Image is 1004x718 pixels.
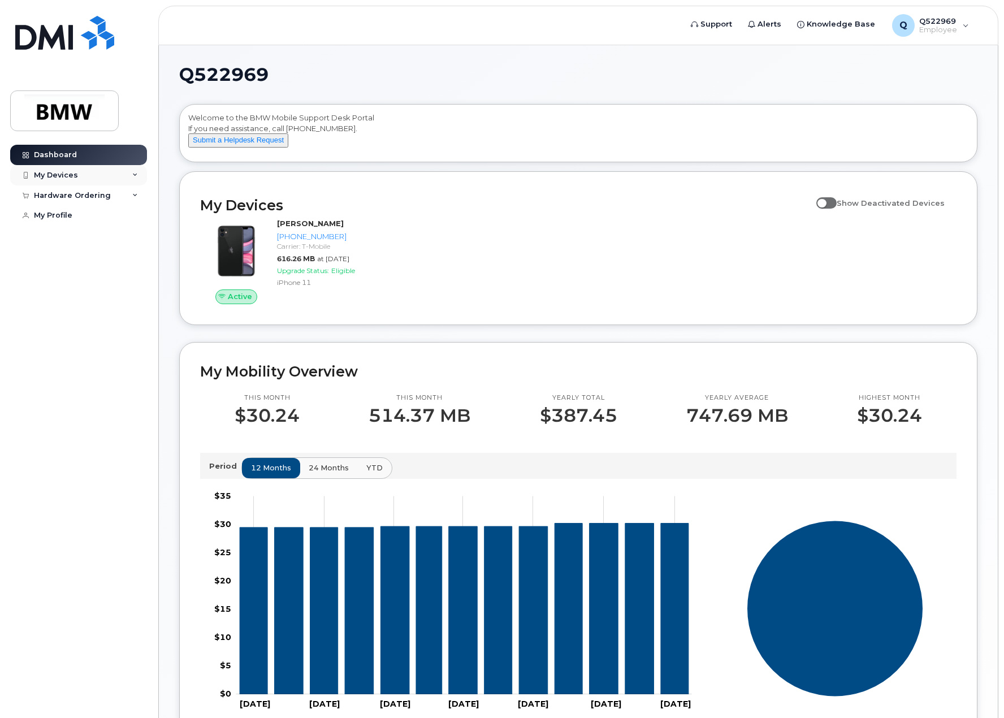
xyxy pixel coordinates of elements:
iframe: Messenger Launcher [955,669,996,710]
tspan: [DATE] [240,699,270,709]
tspan: $0 [220,689,231,699]
p: 747.69 MB [686,405,788,426]
g: Series [747,520,923,697]
p: This month [235,393,300,403]
div: Welcome to the BMW Mobile Support Desk Portal If you need assistance, call [PHONE_NUMBER]. [188,113,968,158]
tspan: [DATE] [309,699,340,709]
tspan: $20 [214,576,231,586]
a: Active[PERSON_NAME][PHONE_NUMBER]Carrier: T-Mobile616.26 MBat [DATE]Upgrade Status:EligibleiPhone 11 [200,218,379,304]
tspan: $15 [214,604,231,614]
img: iPhone_11.jpg [209,224,263,278]
p: Highest month [857,393,922,403]
p: Period [209,461,241,472]
a: Submit a Helpdesk Request [188,135,288,144]
input: Show Deactivated Devices [816,192,825,201]
tspan: $30 [214,519,231,529]
div: iPhone 11 [277,278,375,287]
h2: My Devices [200,197,811,214]
button: Submit a Helpdesk Request [188,133,288,148]
div: [PHONE_NUMBER] [277,231,375,242]
tspan: $5 [220,660,231,671]
tspan: $10 [214,632,231,642]
tspan: [DATE] [448,699,479,709]
span: at [DATE] [317,254,349,263]
span: Show Deactivated Devices [837,198,945,207]
p: $387.45 [540,405,617,426]
span: YTD [366,462,383,473]
span: 616.26 MB [277,254,315,263]
p: Yearly total [540,393,617,403]
tspan: $35 [214,491,231,501]
p: 514.37 MB [369,405,470,426]
tspan: [DATE] [591,699,621,709]
tspan: $25 [214,547,231,557]
tspan: [DATE] [380,699,410,709]
strong: [PERSON_NAME] [277,219,344,228]
p: $30.24 [857,405,922,426]
div: Carrier: T-Mobile [277,241,375,251]
h2: My Mobility Overview [200,363,957,380]
span: Eligible [331,266,355,275]
p: This month [369,393,470,403]
p: $30.24 [235,405,300,426]
p: Yearly average [686,393,788,403]
span: Active [228,291,252,302]
span: Q522969 [179,66,269,83]
g: 914-255-2937 [240,524,689,694]
tspan: [DATE] [661,699,691,709]
span: 24 months [309,462,349,473]
tspan: [DATE] [518,699,548,709]
span: Upgrade Status: [277,266,329,275]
